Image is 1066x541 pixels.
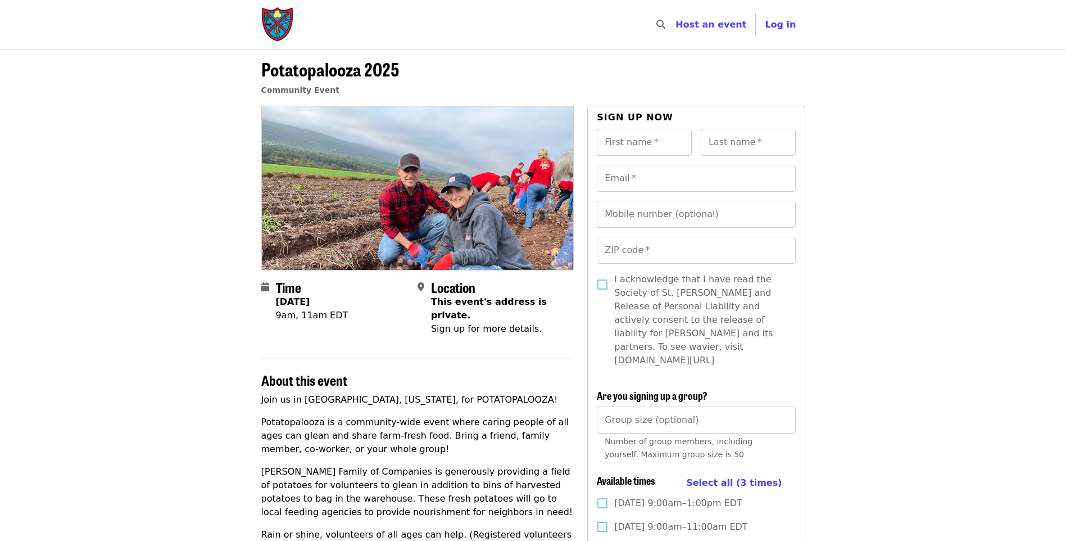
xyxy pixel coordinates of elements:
p: [PERSON_NAME] Family of Companies is generously providing a field of potatoes for volunteers to g... [261,465,574,519]
input: ZIP code [597,237,795,264]
span: Select all (3 times) [686,477,782,488]
span: Sign up for more details. [431,323,542,334]
img: Potatopalooza 2025 organized by Society of St. Andrew [262,106,574,269]
input: [object Object] [597,407,795,434]
input: First name [597,129,692,156]
span: Are you signing up a group? [597,388,707,403]
a: Host an event [675,19,746,30]
button: Log in [756,13,805,36]
span: Log in [765,19,796,30]
span: Location [431,277,475,297]
a: Community Event [261,85,339,94]
span: Time [276,277,301,297]
input: Email [597,165,795,192]
span: [DATE] 9:00am–1:00pm EDT [614,497,742,510]
span: Potatopalooza 2025 [261,56,400,82]
img: Society of St. Andrew - Home [261,7,295,43]
p: Join us in [GEOGRAPHIC_DATA], [US_STATE], for POTATOPALOOZA! [261,393,574,407]
input: Mobile number (optional) [597,201,795,228]
span: Sign up now [597,112,673,123]
span: I acknowledge that I have read the Society of St. [PERSON_NAME] and Release of Personal Liability... [614,273,786,367]
span: About this event [261,370,347,390]
input: Last name [701,129,796,156]
strong: [DATE] [276,296,310,307]
input: Search [672,11,681,38]
span: [DATE] 9:00am–11:00am EDT [614,520,747,534]
i: calendar icon [261,282,269,292]
button: Select all (3 times) [686,475,782,492]
span: Number of group members, including yourself. Maximum group size is 50 [605,437,752,459]
div: 9am, 11am EDT [276,309,348,322]
span: Available times [597,473,655,488]
span: This event's address is private. [431,296,547,321]
p: Potatopalooza is a community-wide event where caring people of all ages can glean and share farm-... [261,416,574,456]
i: search icon [656,19,665,30]
i: map-marker-alt icon [418,282,424,292]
